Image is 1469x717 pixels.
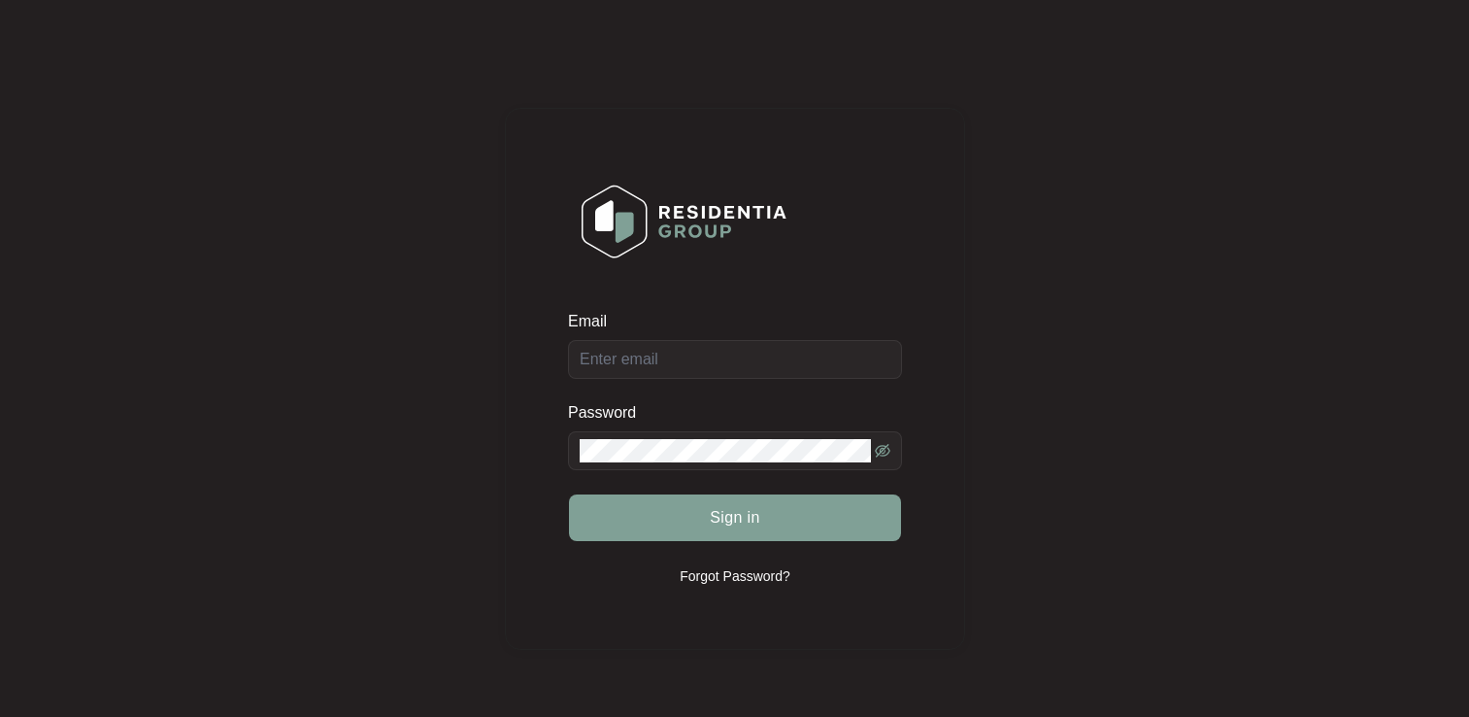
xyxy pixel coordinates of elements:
[568,340,902,379] input: Email
[568,403,651,423] label: Password
[580,439,871,462] input: Password
[569,172,799,271] img: Login Logo
[680,566,790,586] p: Forgot Password?
[568,312,620,331] label: Email
[710,506,760,529] span: Sign in
[875,443,890,459] span: eye-invisible
[569,495,901,541] button: Sign in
